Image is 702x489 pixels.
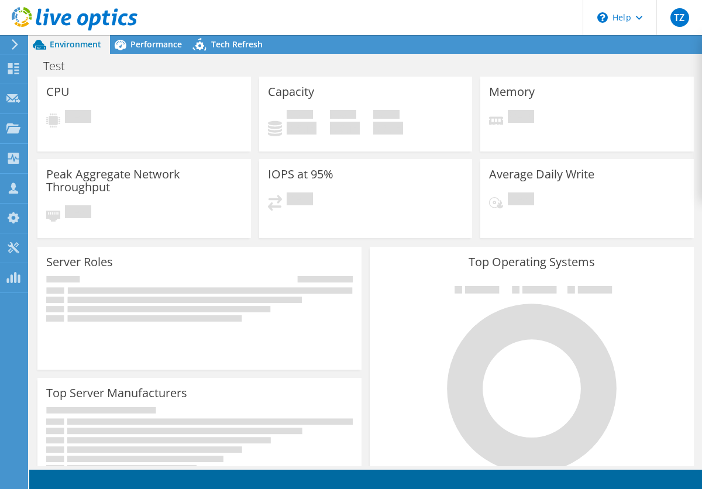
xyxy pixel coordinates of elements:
[46,387,187,400] h3: Top Server Manufacturers
[508,110,534,126] span: Pending
[50,39,101,50] span: Environment
[46,85,70,98] h3: CPU
[268,168,333,181] h3: IOPS at 95%
[287,122,316,135] h4: 0 GiB
[46,256,113,268] h3: Server Roles
[508,192,534,208] span: Pending
[378,256,685,268] h3: Top Operating Systems
[489,168,594,181] h3: Average Daily Write
[65,205,91,221] span: Pending
[211,39,263,50] span: Tech Refresh
[38,60,83,73] h1: Test
[670,8,689,27] span: TZ
[287,110,313,122] span: Used
[597,12,608,23] svg: \n
[46,168,242,194] h3: Peak Aggregate Network Throughput
[330,122,360,135] h4: 0 GiB
[287,192,313,208] span: Pending
[268,85,314,98] h3: Capacity
[130,39,182,50] span: Performance
[373,122,403,135] h4: 0 GiB
[330,110,356,122] span: Free
[373,110,400,122] span: Total
[65,110,91,126] span: Pending
[489,85,535,98] h3: Memory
